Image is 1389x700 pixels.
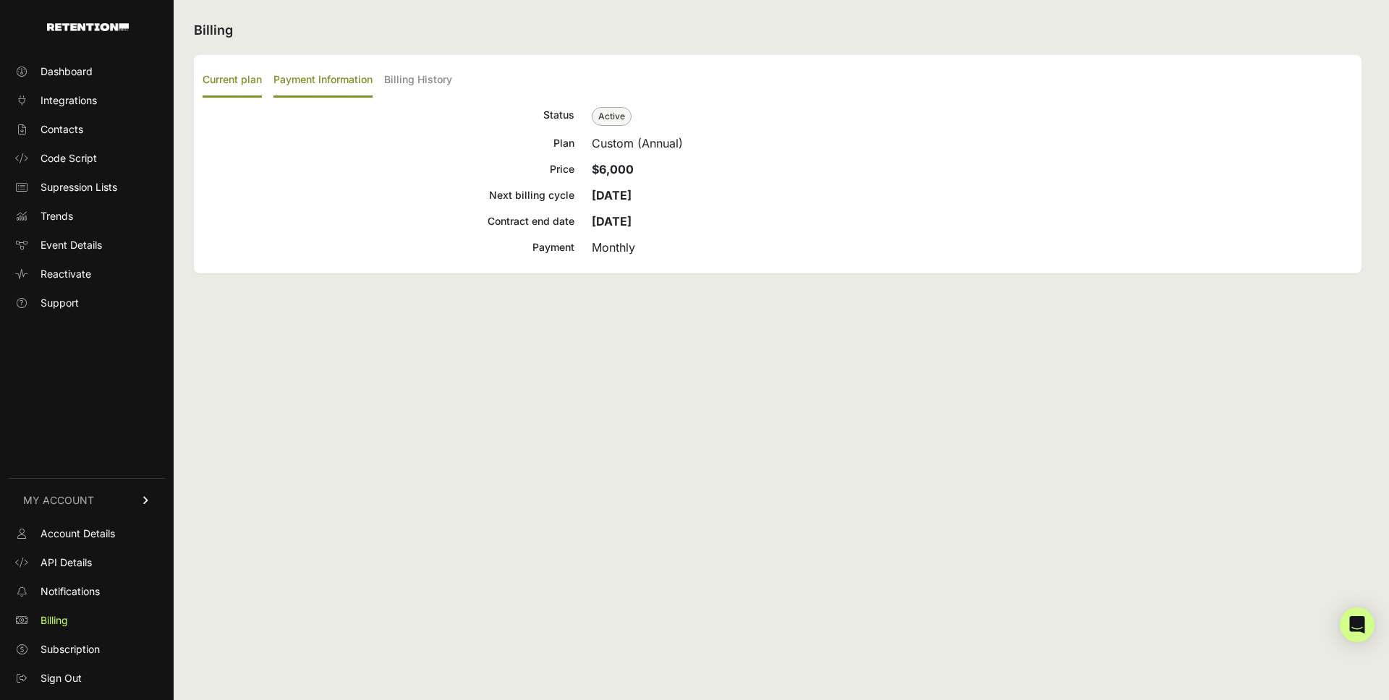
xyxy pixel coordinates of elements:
div: Custom (Annual) [592,135,1353,152]
div: Price [203,161,574,178]
a: Account Details [9,522,165,545]
img: Retention.com [47,23,129,31]
div: Plan [203,135,574,152]
span: Support [41,296,79,310]
div: Next billing cycle [203,187,574,204]
strong: [DATE] [592,188,632,202]
div: Open Intercom Messenger [1340,607,1375,642]
a: Supression Lists [9,176,165,199]
label: Billing History [384,64,452,98]
a: Support [9,291,165,315]
span: API Details [41,555,92,570]
span: Contacts [41,122,83,137]
span: Account Details [41,526,115,541]
strong: $6,000 [592,162,634,176]
span: Supression Lists [41,180,117,195]
div: Status [203,106,574,126]
div: Contract end date [203,213,574,230]
a: Notifications [9,580,165,603]
span: Trends [41,209,73,223]
h2: Billing [194,20,1362,40]
div: Monthly [592,239,1353,256]
a: Trends [9,205,165,228]
label: Current plan [203,64,262,98]
span: Sign Out [41,671,82,686]
a: Code Script [9,147,165,170]
a: Dashboard [9,60,165,83]
span: Integrations [41,93,97,108]
span: Event Details [41,238,102,252]
span: Active [592,107,632,126]
a: Integrations [9,89,165,112]
strong: [DATE] [592,214,632,229]
span: Notifications [41,584,100,599]
span: Billing [41,613,68,628]
a: MY ACCOUNT [9,478,165,522]
span: Code Script [41,151,97,166]
a: API Details [9,551,165,574]
span: Dashboard [41,64,93,79]
a: Event Details [9,234,165,257]
a: Sign Out [9,667,165,690]
a: Billing [9,609,165,632]
div: Payment [203,239,574,256]
span: Subscription [41,642,100,657]
span: MY ACCOUNT [23,493,94,508]
a: Reactivate [9,262,165,286]
span: Reactivate [41,267,91,281]
label: Payment Information [273,64,373,98]
a: Contacts [9,118,165,141]
a: Subscription [9,638,165,661]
